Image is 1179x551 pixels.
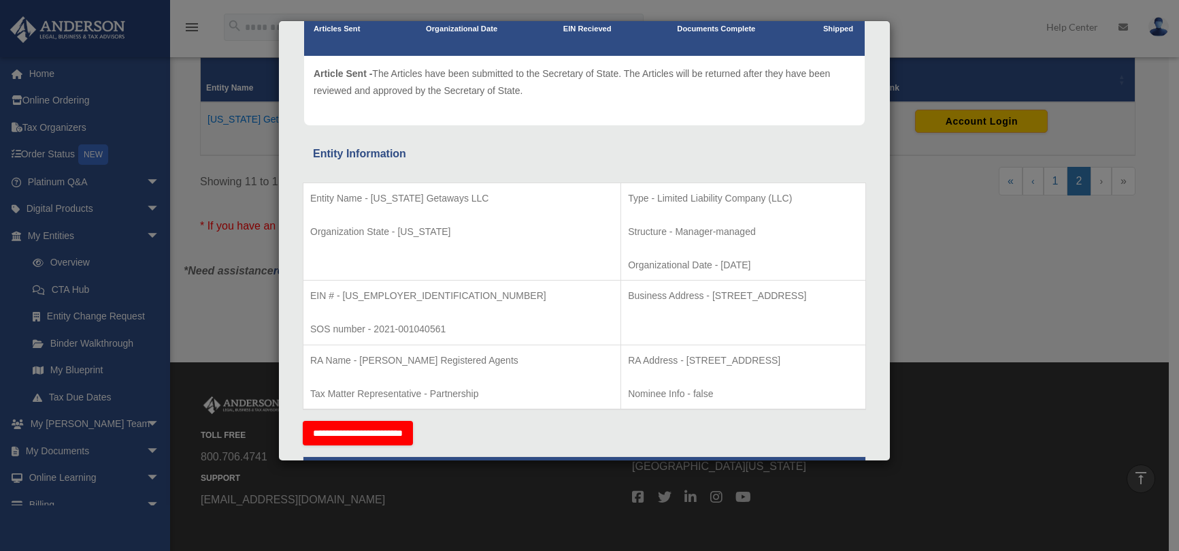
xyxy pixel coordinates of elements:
p: Shipped [821,22,855,36]
p: RA Address - [STREET_ADDRESS] [628,352,859,369]
p: Articles Sent [314,22,360,36]
p: Documents Complete [677,22,755,36]
p: Nominee Info - false [628,385,859,403]
p: The Articles have been submitted to the Secretary of State. The Articles will be returned after t... [314,65,855,99]
span: Article Sent - [314,68,372,79]
p: Business Address - [STREET_ADDRESS] [628,287,859,304]
p: Organizational Date - [DATE] [628,257,859,274]
div: Entity Information [313,144,856,163]
p: SOS number - 2021-001040561 [310,321,614,338]
p: Organizational Date [426,22,497,36]
p: Entity Name - [US_STATE] Getaways LLC [310,190,614,207]
p: EIN # - [US_EMPLOYER_IDENTIFICATION_NUMBER] [310,287,614,304]
th: Tax Information [303,457,866,490]
p: Type - Limited Liability Company (LLC) [628,190,859,207]
p: Tax Matter Representative - Partnership [310,385,614,403]
p: Organization State - [US_STATE] [310,223,614,240]
p: Structure - Manager-managed [628,223,859,240]
p: RA Name - [PERSON_NAME] Registered Agents [310,352,614,369]
p: EIN Recieved [563,22,612,36]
